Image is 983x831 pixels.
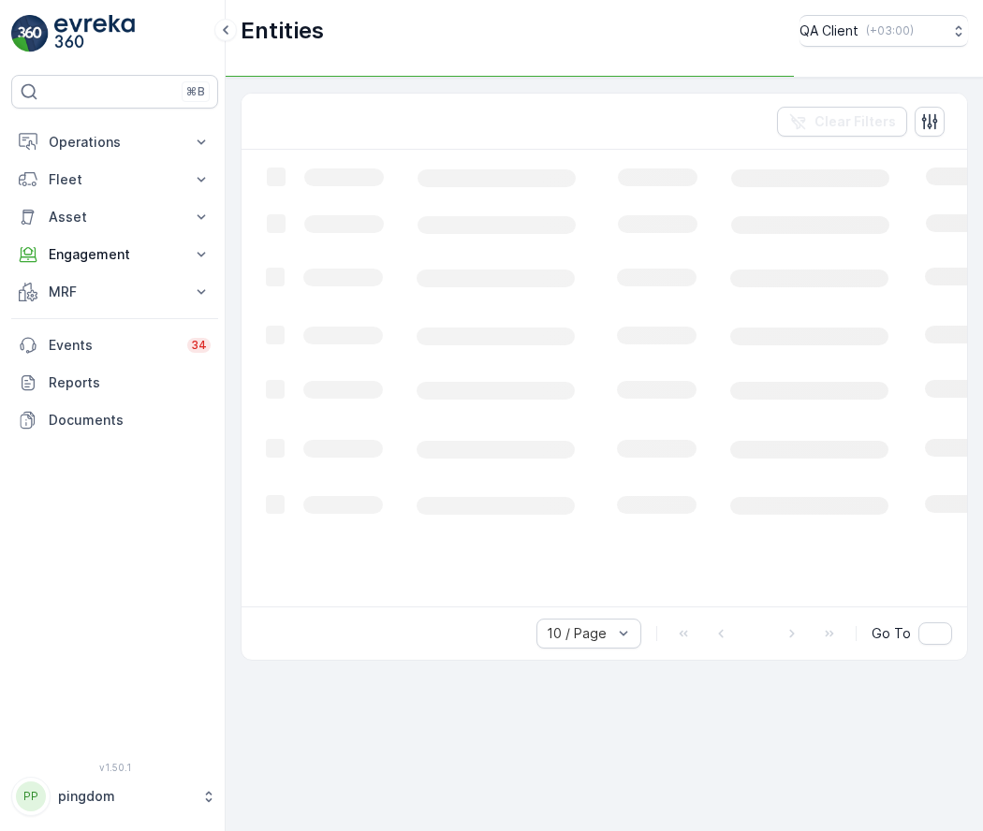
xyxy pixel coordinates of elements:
[49,133,181,152] p: Operations
[49,208,181,226] p: Asset
[16,781,46,811] div: PP
[49,336,176,355] p: Events
[872,624,911,643] span: Go To
[11,236,218,273] button: Engagement
[49,245,181,264] p: Engagement
[11,327,218,364] a: Events34
[11,273,218,311] button: MRF
[11,762,218,773] span: v 1.50.1
[49,373,211,392] p: Reports
[11,364,218,401] a: Reports
[186,84,205,99] p: ⌘B
[241,16,324,46] p: Entities
[191,338,207,353] p: 34
[800,22,858,40] p: QA Client
[11,161,218,198] button: Fleet
[54,15,135,52] img: logo_light-DOdMpM7g.png
[11,777,218,816] button: PPpingdom
[49,411,211,430] p: Documents
[49,283,181,301] p: MRF
[11,124,218,161] button: Operations
[49,170,181,189] p: Fleet
[11,15,49,52] img: logo
[11,401,218,439] a: Documents
[866,23,914,38] p: ( +03:00 )
[814,112,896,131] p: Clear Filters
[777,107,907,137] button: Clear Filters
[58,787,192,806] p: pingdom
[800,15,968,47] button: QA Client(+03:00)
[11,198,218,236] button: Asset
